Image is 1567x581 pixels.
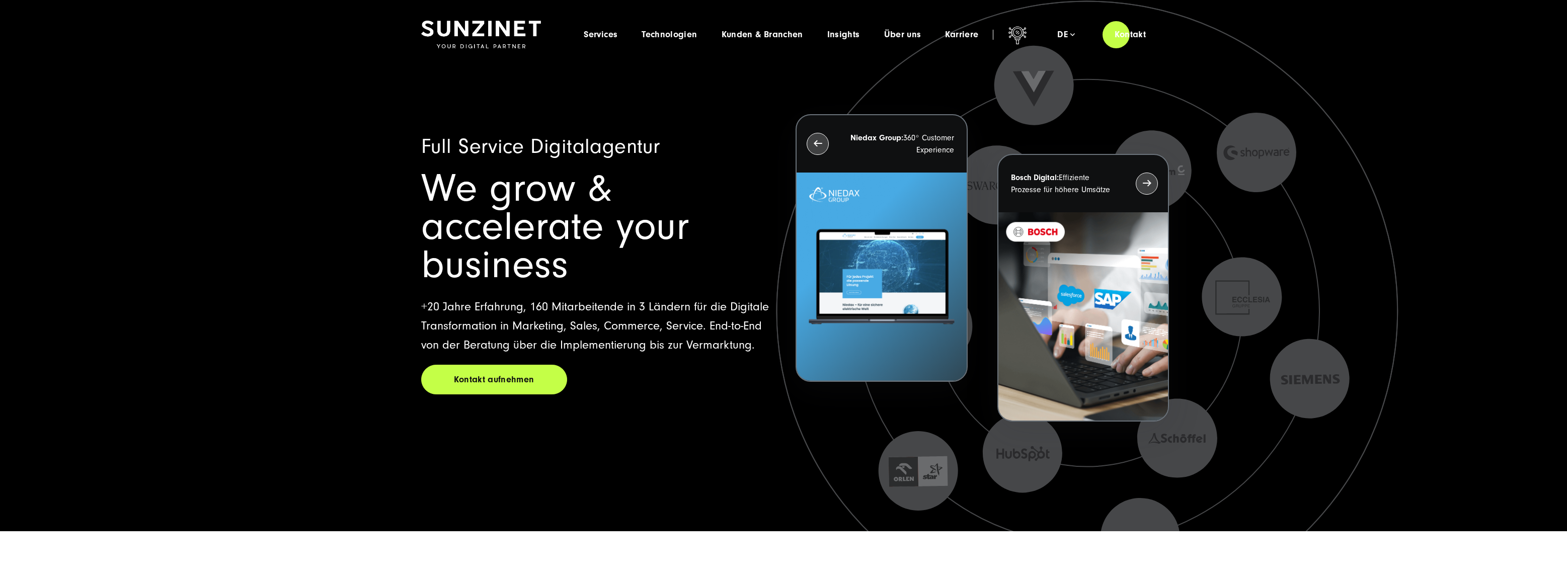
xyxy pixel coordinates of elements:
[1057,30,1075,40] div: de
[847,132,954,156] p: 360° Customer Experience
[850,133,903,142] strong: Niedax Group:
[1011,173,1059,182] strong: Bosch Digital:
[421,170,771,284] h1: We grow & accelerate your business
[421,365,567,394] a: Kontakt aufnehmen
[796,114,967,382] button: Niedax Group:360° Customer Experience Letztes Projekt von Niedax. Ein Laptop auf dem die Niedax W...
[1103,20,1158,49] a: Kontakt
[421,135,660,158] span: Full Service Digitalagentur
[884,30,921,40] a: Über uns
[1011,172,1118,196] p: Effiziente Prozesse für höhere Umsätze
[998,212,1168,421] img: BOSCH - Kundeprojekt - Digital Transformation Agentur SUNZINET
[584,30,617,40] a: Services
[722,30,803,40] a: Kunden & Branchen
[827,30,860,40] a: Insights
[997,154,1169,422] button: Bosch Digital:Effiziente Prozesse für höhere Umsätze BOSCH - Kundeprojekt - Digital Transformatio...
[642,30,697,40] a: Technologien
[945,30,978,40] a: Karriere
[421,297,771,355] p: +20 Jahre Erfahrung, 160 Mitarbeitende in 3 Ländern für die Digitale Transformation in Marketing,...
[421,21,541,49] img: SUNZINET Full Service Digital Agentur
[797,173,966,381] img: Letztes Projekt von Niedax. Ein Laptop auf dem die Niedax Website geöffnet ist, auf blauem Hinter...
